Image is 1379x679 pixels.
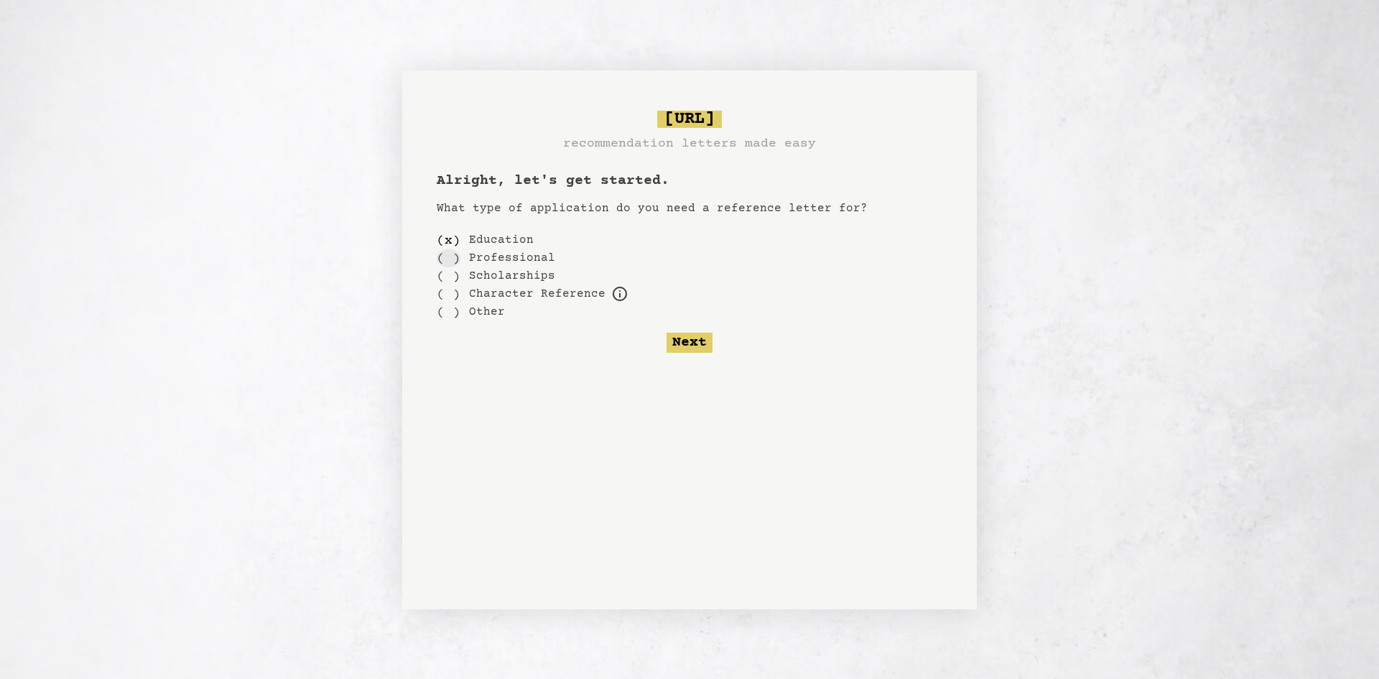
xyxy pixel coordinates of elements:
h1: Alright, let's get started. [437,171,942,191]
div: ( x ) [437,231,460,249]
h3: recommendation letters made easy [563,134,816,154]
div: ( ) [437,285,460,303]
p: What type of application do you need a reference letter for? [437,200,942,217]
label: Professional [469,249,555,267]
div: ( ) [437,303,460,321]
div: ( ) [437,267,460,285]
label: Other [469,303,505,320]
label: Education [469,231,534,249]
label: Scholarships [469,267,555,285]
span: [URL] [657,111,722,128]
label: For example, loans, housing applications, parole, professional certification, etc. [469,285,605,302]
div: ( ) [437,249,460,267]
button: Next [667,333,712,353]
